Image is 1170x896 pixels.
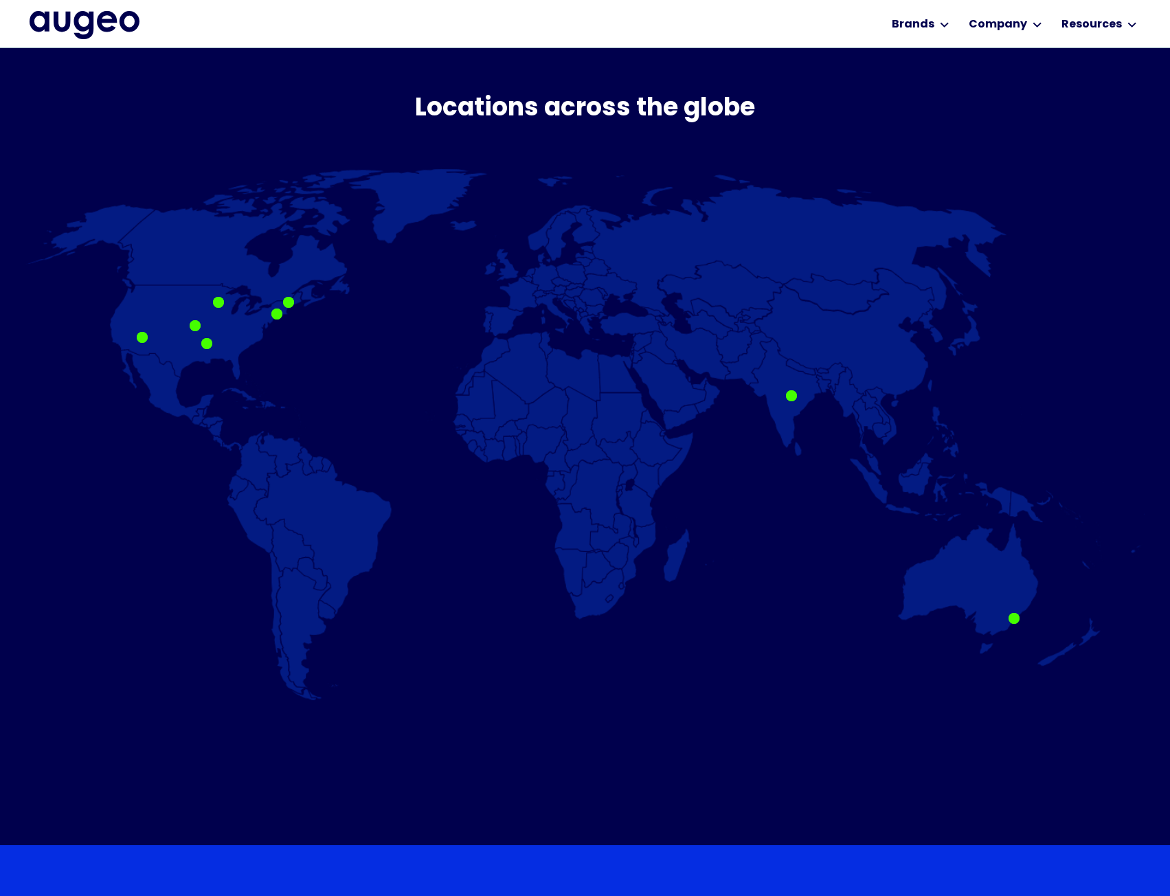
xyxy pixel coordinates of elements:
[892,16,934,33] div: Brands
[30,11,139,38] img: Augeo's full logo in midnight blue.
[415,92,755,126] h3: Locations across the globe
[1061,16,1122,33] div: Resources
[969,16,1027,33] div: Company
[30,11,139,38] a: home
